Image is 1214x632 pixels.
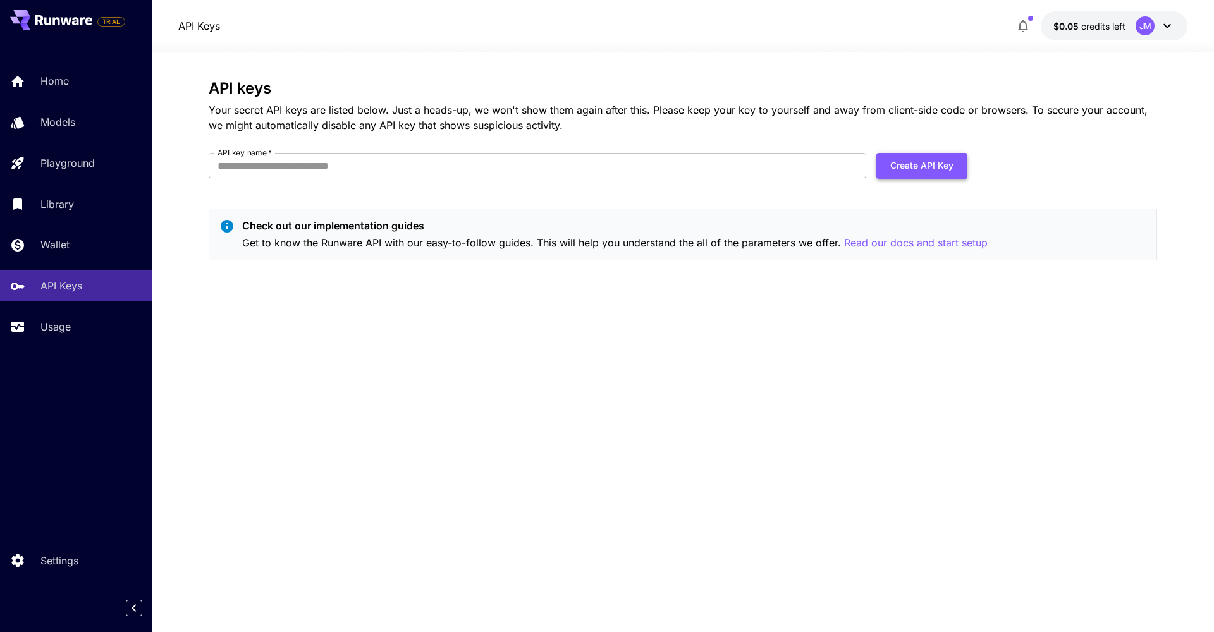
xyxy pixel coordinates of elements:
div: $0.05 [1053,20,1125,33]
p: Check out our implementation guides [242,218,988,233]
div: Collapse sidebar [135,597,152,619]
button: Read our docs and start setup [844,235,988,251]
a: API Keys [178,18,220,33]
label: API key name [218,147,272,158]
p: Wallet [40,237,70,252]
p: Settings [40,553,78,568]
span: $0.05 [1053,21,1081,32]
div: JM [1136,16,1155,35]
span: TRIAL [98,17,125,27]
h3: API keys [209,80,1157,97]
p: Your secret API keys are listed below. Just a heads-up, we won't show them again after this. Plea... [209,102,1157,133]
p: Playground [40,155,95,171]
span: credits left [1081,21,1125,32]
p: Get to know the Runware API with our easy-to-follow guides. This will help you understand the all... [242,235,988,251]
button: Create API Key [876,153,967,179]
nav: breadcrumb [178,18,220,33]
p: API Keys [40,278,82,293]
button: $0.05JM [1041,11,1187,40]
p: Models [40,114,75,130]
p: Home [40,73,69,88]
p: Library [40,197,74,212]
span: Add your payment card to enable full platform functionality. [97,14,125,29]
p: Usage [40,319,71,334]
button: Collapse sidebar [126,600,142,616]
